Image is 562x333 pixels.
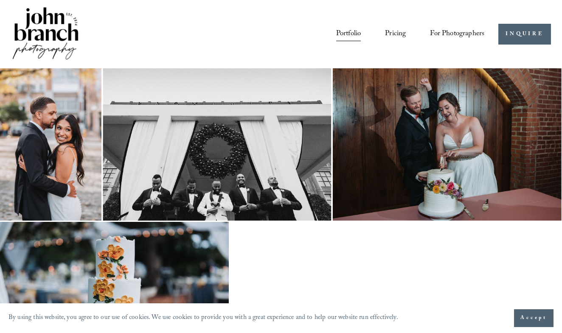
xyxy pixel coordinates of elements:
span: For Photographers [430,27,484,42]
a: INQUIRE [498,24,551,45]
p: By using this website, you agree to our use of cookies. We use cookies to provide you with a grea... [8,312,398,325]
a: Pricing [385,26,406,42]
a: Portfolio [336,26,361,42]
img: Group of men in tuxedos standing under a large wreath on a building's entrance. [103,68,331,221]
img: A couple is playfully cutting their wedding cake. The bride is wearing a white strapless gown, an... [333,68,562,221]
a: folder dropdown [430,26,484,42]
button: Accept [514,309,554,327]
img: John Branch IV Photography [11,6,80,63]
span: Accept [520,314,547,322]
